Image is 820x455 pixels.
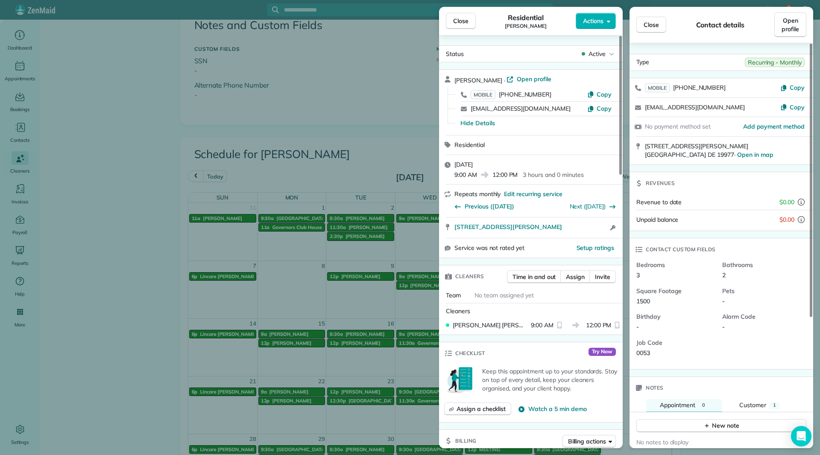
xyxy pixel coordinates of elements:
button: Setup ratings [577,244,615,252]
span: MOBILE [645,83,670,92]
a: Open profile [774,12,806,37]
button: Copy [780,103,805,112]
button: Watch a 5 min demo [518,405,586,413]
span: Copy [790,84,805,91]
span: Recurring - Monthly [745,58,805,67]
button: Time in and out [507,270,561,283]
span: 9:00 AM [454,170,477,179]
a: Open profile [507,75,551,83]
span: Assign [566,273,585,281]
span: Cleaners [446,307,470,315]
span: Copy [597,91,612,98]
span: Assign a checklist [457,405,506,413]
span: No notes to display [636,438,688,446]
button: Hide Details [460,119,495,127]
span: Copy [597,105,612,112]
span: Previous ([DATE]) [465,202,514,211]
a: [EMAIL_ADDRESS][DOMAIN_NAME] [645,103,745,111]
button: Copy [587,104,612,113]
span: Notes [646,384,664,392]
span: Watch a 5 min demo [528,405,586,413]
p: 3 hours and 0 minutes [523,170,583,179]
div: New note [703,421,739,430]
span: Billing [455,437,477,445]
span: · [502,77,507,84]
button: Invite [589,270,616,283]
span: [PERSON_NAME] [454,76,502,84]
span: Residential [508,12,544,23]
span: - [722,297,725,305]
span: [STREET_ADDRESS][PERSON_NAME] [GEOGRAPHIC_DATA] DE 19977 · [645,142,773,159]
span: 0 [702,402,705,408]
button: Close [446,13,476,29]
button: Assign [560,270,590,283]
span: Revenue to date [636,198,682,206]
span: Customer [739,401,766,409]
span: Open profile [517,75,551,83]
button: Next ([DATE]) [570,202,616,211]
span: Close [644,21,659,29]
span: 1500 [636,297,650,305]
span: Appointment [660,401,695,409]
a: Add payment method [743,122,805,131]
span: [PHONE_NUMBER] [673,84,726,91]
span: 12:00 PM [586,321,612,329]
span: No payment method set [645,123,711,130]
span: Copy [790,103,805,111]
span: 1 [773,402,776,408]
span: Active [589,50,606,58]
button: Open access information [608,223,618,233]
a: Open in map [737,151,773,159]
p: Keep this appointment up to your standards. Stay on top of every detail, keep your cleaners organ... [482,367,618,393]
span: 9:00 AM [531,321,553,329]
span: [PERSON_NAME] [PERSON_NAME] [453,321,527,329]
span: [PHONE_NUMBER] [499,91,551,98]
span: Birthday [636,312,715,321]
span: Contact custom fields [646,245,716,254]
span: Unpaid balance [636,215,678,224]
span: $0.00 [779,198,794,206]
span: Alarm Code [722,312,801,321]
span: - [636,323,639,331]
span: 3 [636,271,640,279]
button: Previous ([DATE]) [454,202,514,211]
span: Invite [595,273,610,281]
span: Bedrooms [636,261,715,269]
span: MOBILE [471,90,495,99]
span: Residential [454,141,485,149]
span: - [722,323,725,331]
span: $0.00 [779,215,794,224]
span: Actions [583,17,603,25]
div: Open Intercom Messenger [791,426,811,446]
span: Cleaners [455,272,484,281]
span: Revenues [646,179,675,188]
span: Pets [722,287,801,295]
span: Bathrooms [722,261,801,269]
span: Close [453,17,469,25]
span: Setup ratings [577,244,615,252]
button: Copy [780,83,805,92]
span: [STREET_ADDRESS][PERSON_NAME] [454,223,562,231]
span: Job Code [636,338,715,347]
span: No team assigned yet [474,291,534,299]
span: Service was not rated yet [454,244,524,252]
span: 2 [722,271,726,279]
span: Try Now [589,348,616,356]
span: Repeats monthly [454,190,501,198]
button: Assign a checklist [444,402,511,415]
span: Checklist [455,349,485,358]
button: Close [636,17,666,33]
span: Time in and out [512,273,556,281]
span: [DATE] [454,161,473,168]
span: [PERSON_NAME] [505,23,547,29]
a: MOBILE[PHONE_NUMBER] [645,83,726,92]
a: [STREET_ADDRESS][PERSON_NAME] [454,223,608,231]
span: Billing actions [568,437,606,446]
span: 0053 [636,349,650,357]
a: [EMAIL_ADDRESS][DOMAIN_NAME] [471,105,571,112]
span: Type [636,58,649,67]
span: Contact details [696,20,744,30]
